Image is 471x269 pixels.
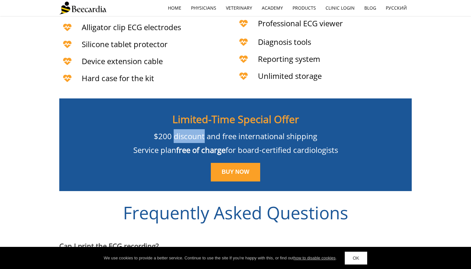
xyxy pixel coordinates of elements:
a: OK [345,252,367,265]
span: Limited-Time Special Offer [172,112,299,126]
span: Silicone tablet protector [82,39,168,49]
span: Service plan for board-certified cardiologists [133,145,338,155]
a: Veterinary [221,1,257,15]
span: Hard case for the kit [82,73,154,83]
a: BUY NOW [211,163,260,181]
img: Beecardia [59,2,106,14]
span: Alligator clip ECG electrodes [82,22,181,32]
a: Academy [257,1,288,15]
a: Русский [381,1,412,15]
span: Diagnosis tools [258,37,311,47]
a: Products [288,1,321,15]
a: Physicians [186,1,221,15]
span: Unlimited storage [258,71,322,81]
a: home [163,1,186,15]
span: BUY NOW [222,169,250,175]
span: Professional ECG viewer [258,18,343,29]
span: Reporting system [258,54,320,64]
a: Clinic Login [321,1,359,15]
div: We use cookies to provide a better service. Continue to use the site If you're happy with this, o... [104,255,337,261]
a: Blog [359,1,381,15]
a: how to disable cookies [293,256,335,260]
span: Device extension cable [82,56,163,66]
span: free of charge [176,145,226,155]
span: Can I print the ECG recording? [59,241,159,251]
span: Frequently Asked Questions [123,201,348,224]
span: $200 discount and free international shipping [154,131,317,141]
